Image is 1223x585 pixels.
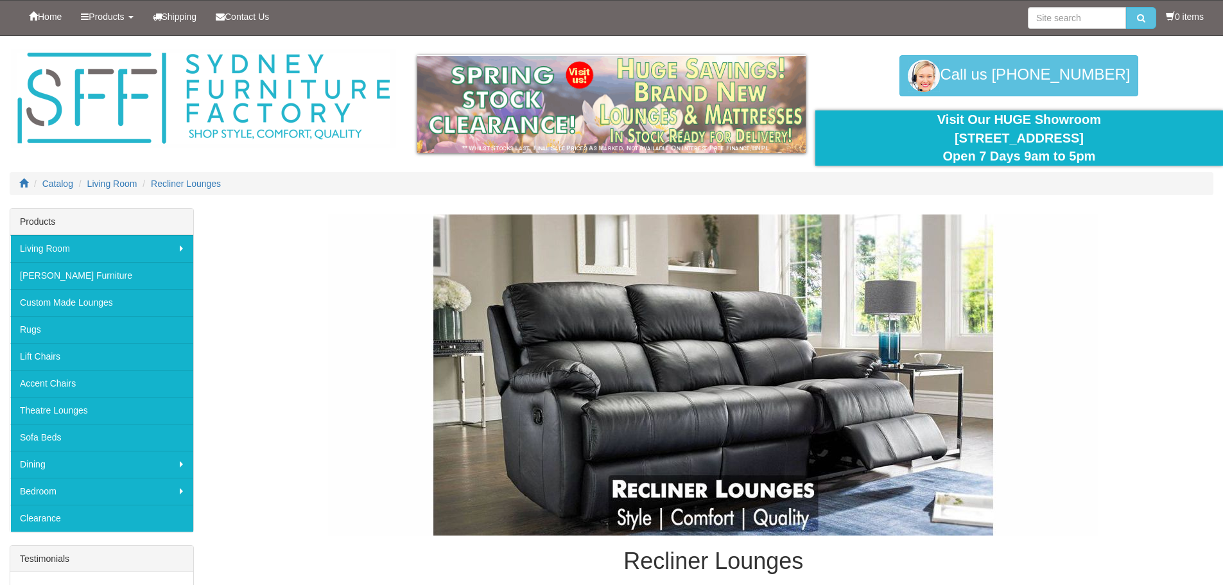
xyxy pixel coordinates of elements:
a: Home [19,1,71,33]
h1: Recliner Lounges [213,548,1213,574]
a: Living Room [10,235,193,262]
a: Bedroom [10,478,193,505]
div: Testimonials [10,546,193,572]
a: Clearance [10,505,193,532]
span: Shipping [162,12,197,22]
a: Shipping [143,1,207,33]
div: Visit Our HUGE Showroom [STREET_ADDRESS] Open 7 Days 9am to 5pm [825,110,1213,166]
img: spring-sale.gif [417,55,806,153]
a: Dining [10,451,193,478]
a: [PERSON_NAME] Furniture [10,262,193,289]
a: Sofa Beds [10,424,193,451]
span: Contact Us [225,12,269,22]
img: Recliner Lounges [328,214,1098,536]
li: 0 items [1166,10,1204,23]
a: Recliner Lounges [151,179,221,189]
a: Catalog [42,179,73,189]
a: Theatre Lounges [10,397,193,424]
a: Custom Made Lounges [10,289,193,316]
img: Sydney Furniture Factory [11,49,396,148]
a: Living Room [87,179,137,189]
span: Products [89,12,124,22]
a: Lift Chairs [10,343,193,370]
a: Rugs [10,316,193,343]
a: Products [71,1,143,33]
input: Site search [1028,7,1126,29]
a: Accent Chairs [10,370,193,397]
a: Contact Us [206,1,279,33]
span: Home [38,12,62,22]
div: Products [10,209,193,235]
